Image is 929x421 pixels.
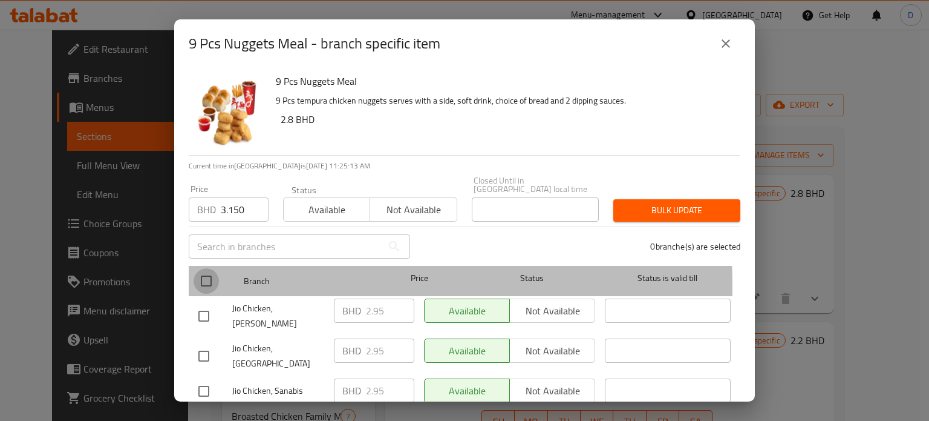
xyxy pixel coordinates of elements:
p: 9 Pcs tempura chicken nuggets serves with a side, soft drink, choice of bread and 2 dipping sauces. [276,93,731,108]
span: Status is valid till [605,271,731,286]
h2: 9 Pcs Nuggets Meal - branch specific item [189,34,440,53]
span: Status [469,271,595,286]
input: Please enter price [221,197,269,222]
button: Bulk update [613,199,740,222]
input: Please enter price [366,379,414,403]
p: BHD [197,202,216,217]
span: Available [288,201,365,219]
button: Available [283,197,370,222]
button: close [711,29,740,58]
input: Search in branches [189,234,382,259]
p: BHD [342,303,361,318]
p: 0 branche(s) are selected [650,240,740,253]
span: Price [379,271,460,286]
input: Please enter price [366,339,414,363]
img: 9 Pcs Nuggets Meal [189,73,266,150]
input: Please enter price [366,299,414,323]
span: Not available [375,201,452,219]
p: BHD [342,383,361,398]
span: Jio Chicken, [PERSON_NAME] [232,301,324,331]
span: Branch [244,274,370,289]
p: BHD [342,343,361,358]
h6: 2.8 BHD [281,111,731,128]
p: Current time in [GEOGRAPHIC_DATA] is [DATE] 11:25:13 AM [189,161,740,171]
button: Not available [370,197,457,222]
span: Jio Chicken, [GEOGRAPHIC_DATA] [232,341,324,371]
h6: 9 Pcs Nuggets Meal [276,73,731,90]
span: Jio Chicken, Sanabis [232,383,324,399]
span: Bulk update [623,203,731,218]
